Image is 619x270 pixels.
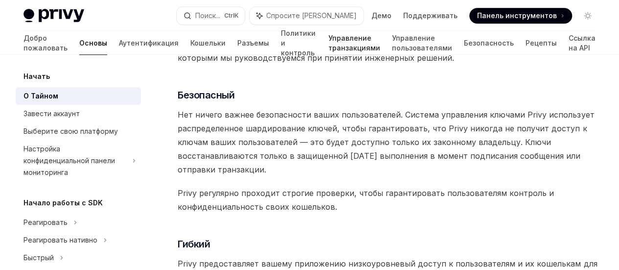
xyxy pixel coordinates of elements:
[178,188,554,212] font: Privy регулярно проходит строгие проверки, чтобы гарантировать пользователям контроль и конфиденц...
[190,31,226,55] a: Кошельки
[23,34,68,52] font: Добро пожаловать
[23,198,103,207] font: Начало работы с SDK
[79,39,107,47] font: Основы
[392,31,452,55] a: Управление пользователями
[23,145,115,176] font: Настройка конфиденциальной панели мониторинга
[569,34,596,52] font: Ссылка на API
[580,8,596,24] button: Включить темный режим
[281,29,316,57] font: Политики и контроль
[190,39,226,47] font: Кошельки
[469,8,572,24] a: Панель инструментов
[23,236,97,244] font: Реагировать нативно
[16,105,141,123] a: Завести аккаунт
[23,92,58,100] font: О Тайном
[16,123,141,140] a: Выберите свою платформу
[569,31,596,55] a: Ссылка на API
[328,31,380,55] a: Управление транзакциями
[464,31,514,55] a: Безопасность
[237,31,269,55] a: Разъемы
[23,109,80,118] font: Завести аккаунт
[250,7,364,25] button: Спросите [PERSON_NAME]
[266,11,357,20] font: Спросите [PERSON_NAME]
[16,87,141,105] a: О Тайном
[224,12,234,19] font: Ctrl
[526,31,557,55] a: Рецепты
[328,34,380,52] font: Управление транзакциями
[234,12,239,19] font: K
[119,31,179,55] a: Аутентификация
[403,11,458,21] a: Поддерживать
[281,31,317,55] a: Политики и контроль
[178,89,234,101] font: Безопасный
[464,39,514,47] font: Безопасность
[392,34,452,52] font: Управление пользователями
[178,110,594,174] font: Нет ничего важнее безопасности ваших пользователей. Система управления ключами Privy использует р...
[23,253,54,262] font: Быстрый
[23,9,84,23] img: светлый логотип
[371,11,391,21] a: Демо
[23,72,50,80] font: Начать
[23,127,118,135] font: Выберите свою платформу
[403,11,458,20] font: Поддерживать
[23,31,68,55] a: Добро пожаловать
[119,39,179,47] font: Аутентификация
[526,39,557,47] font: Рецепты
[195,11,220,20] font: Поиск...
[477,11,557,20] font: Панель инструментов
[177,7,245,25] button: Поиск...CtrlK
[178,238,210,250] font: Гибкий
[237,39,269,47] font: Разъемы
[79,31,107,55] a: Основы
[23,218,68,226] font: Реагировать
[371,11,391,20] font: Демо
